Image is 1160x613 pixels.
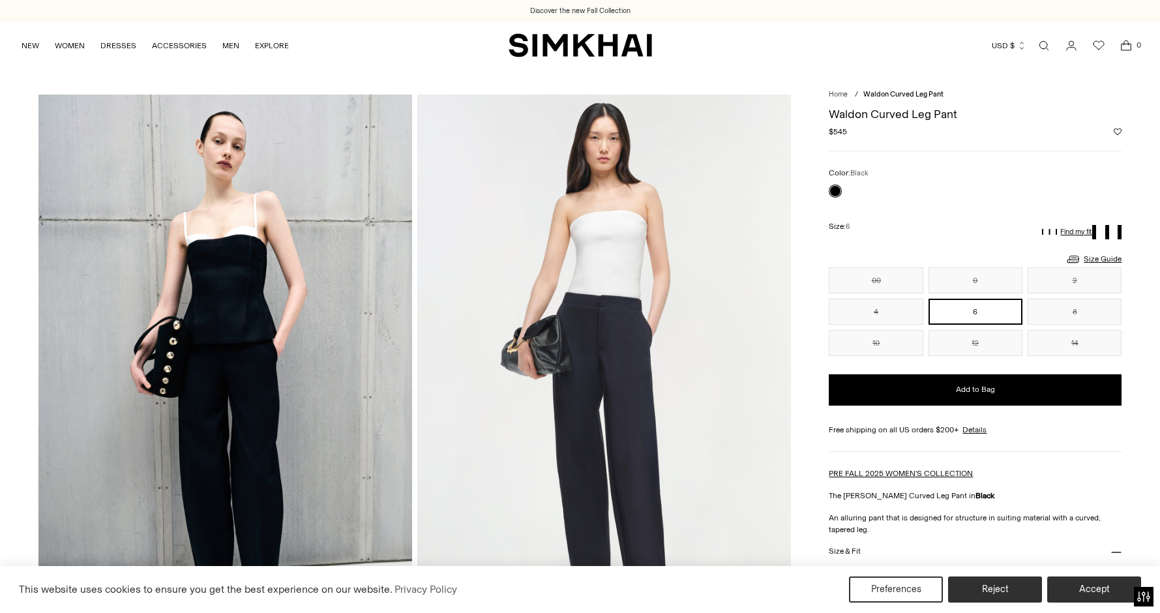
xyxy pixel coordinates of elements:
[1065,251,1122,267] a: Size Guide
[1028,267,1122,293] button: 2
[222,31,239,60] a: MEN
[992,31,1026,60] button: USD $
[22,31,39,60] a: NEW
[855,89,858,100] div: /
[829,469,973,478] a: PRE FALL 2025 WOMEN'S COLLECTION
[929,299,1022,325] button: 6
[829,267,923,293] button: 00
[1133,39,1144,51] span: 0
[829,374,1122,406] button: Add to Bag
[829,299,923,325] button: 4
[152,31,207,60] a: ACCESSORIES
[850,169,869,177] span: Black
[530,6,631,16] a: Discover the new Fall Collection
[509,33,652,58] a: SIMKHAI
[829,220,850,233] label: Size:
[829,424,1122,436] div: Free shipping on all US orders $200+
[1047,576,1141,603] button: Accept
[1058,33,1084,59] a: Go to the account page
[829,547,860,556] h3: Size & Fit
[929,267,1022,293] button: 0
[829,167,869,179] label: Color:
[393,580,459,599] a: Privacy Policy (opens in a new tab)
[19,583,393,595] span: This website uses cookies to ensure you get the best experience on our website.
[956,384,995,395] span: Add to Bag
[1113,33,1139,59] a: Open cart modal
[948,576,1042,603] button: Reject
[829,535,1122,569] button: Size & Fit
[1086,33,1112,59] a: Wishlist
[1031,33,1057,59] a: Open search modal
[849,576,943,603] button: Preferences
[829,512,1122,535] p: An alluring pant that is designed for structure in suiting material with a curved, tapered leg.
[829,90,848,98] a: Home
[829,108,1122,120] h1: Waldon Curved Leg Pant
[975,491,994,500] strong: Black
[100,31,136,60] a: DRESSES
[863,90,944,98] span: Waldon Curved Leg Pant
[829,490,1122,501] p: The [PERSON_NAME] Curved Leg Pant in
[1028,299,1122,325] button: 8
[846,222,850,231] span: 6
[55,31,85,60] a: WOMEN
[829,330,923,356] button: 10
[255,31,289,60] a: EXPLORE
[829,89,1122,100] nav: breadcrumbs
[829,126,847,138] span: $545
[929,330,1022,356] button: 12
[962,424,987,436] a: Details
[1028,330,1122,356] button: 14
[1114,128,1122,136] button: Add to Wishlist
